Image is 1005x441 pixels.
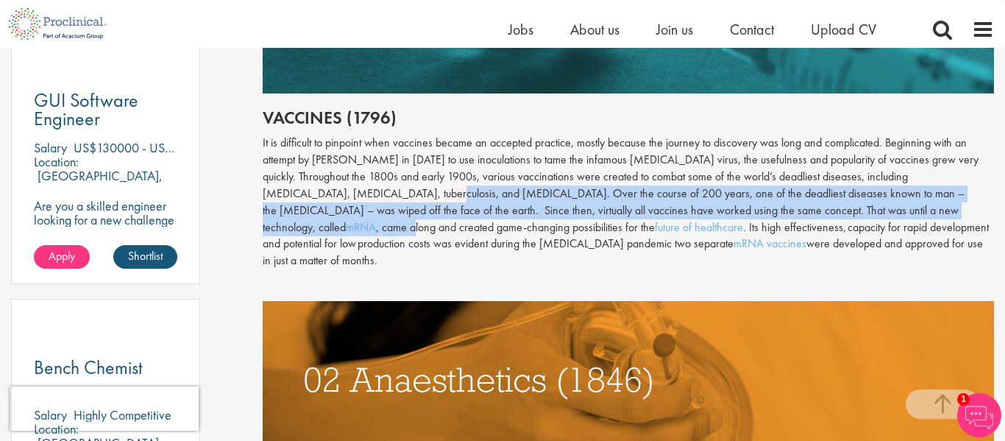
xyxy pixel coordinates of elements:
span: Location: [34,153,79,170]
a: future of healthcare [655,219,743,235]
span: Apply [49,248,75,264]
a: Upload CV [811,20,876,39]
a: Jobs [508,20,533,39]
a: mRNA vaccines [734,236,806,251]
a: Bench Chemist [34,359,177,377]
p: US$130000 - US$150000 per annum [74,139,271,156]
a: Shortlist [113,245,177,269]
h2: Vaccines (1796) [263,108,995,127]
a: About us [570,20,619,39]
iframe: reCAPTCHA [10,387,199,431]
a: Contact [730,20,774,39]
p: Are you a skilled engineer looking for a new challenge where you can shape the future of healthca... [34,199,177,269]
span: 1 [957,393,970,406]
img: Chatbot [957,393,1001,437]
a: mRNA [346,219,376,235]
span: GUI Software Engineer [34,88,138,131]
div: It is difficult to pinpoint when vaccines became an accepted practice, mostly because the journey... [263,135,995,269]
a: Join us [656,20,693,39]
span: Bench Chemist [34,355,143,380]
a: GUI Software Engineer [34,91,177,128]
p: [GEOGRAPHIC_DATA], [GEOGRAPHIC_DATA] [34,167,163,198]
span: Salary [34,139,67,156]
a: Apply [34,245,90,269]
